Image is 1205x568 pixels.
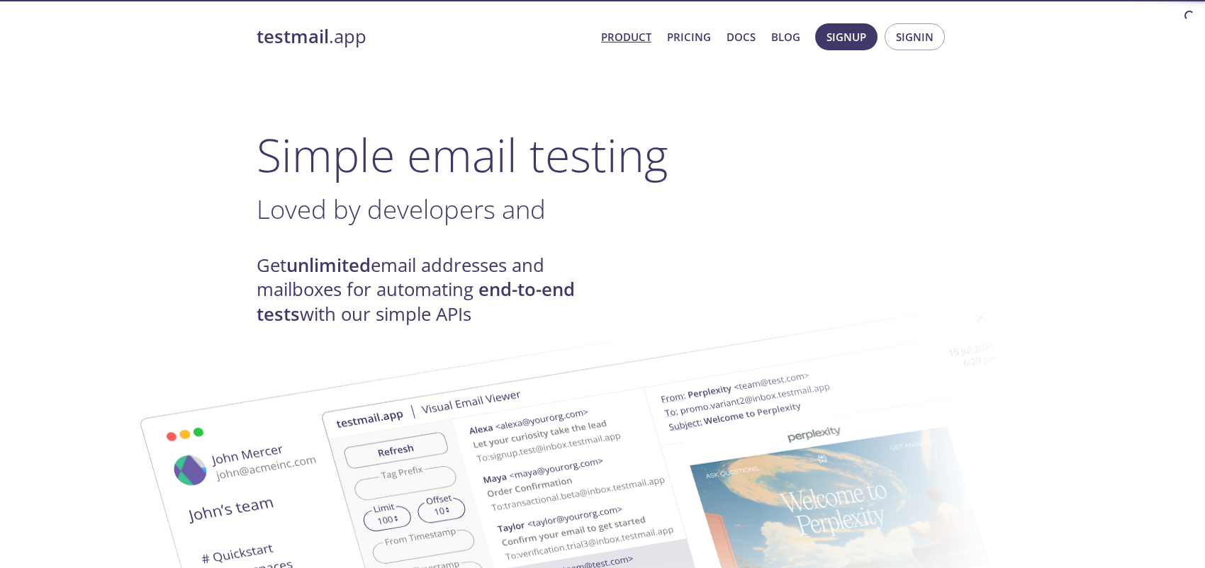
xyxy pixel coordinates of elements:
[771,28,800,46] a: Blog
[667,28,711,46] a: Pricing
[257,254,602,326] h4: Get email addresses and mailboxes for automating with our simple APIs
[257,25,590,49] a: testmail.app
[826,28,866,46] span: Signup
[601,28,651,46] a: Product
[815,23,878,50] button: Signup
[885,23,945,50] button: Signin
[257,24,329,49] strong: testmail
[896,28,934,46] span: Signin
[727,28,756,46] a: Docs
[257,127,948,182] h1: Simple email testing
[286,253,371,278] strong: unlimited
[257,277,575,326] strong: end-to-end tests
[257,191,546,227] span: Loved by developers and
